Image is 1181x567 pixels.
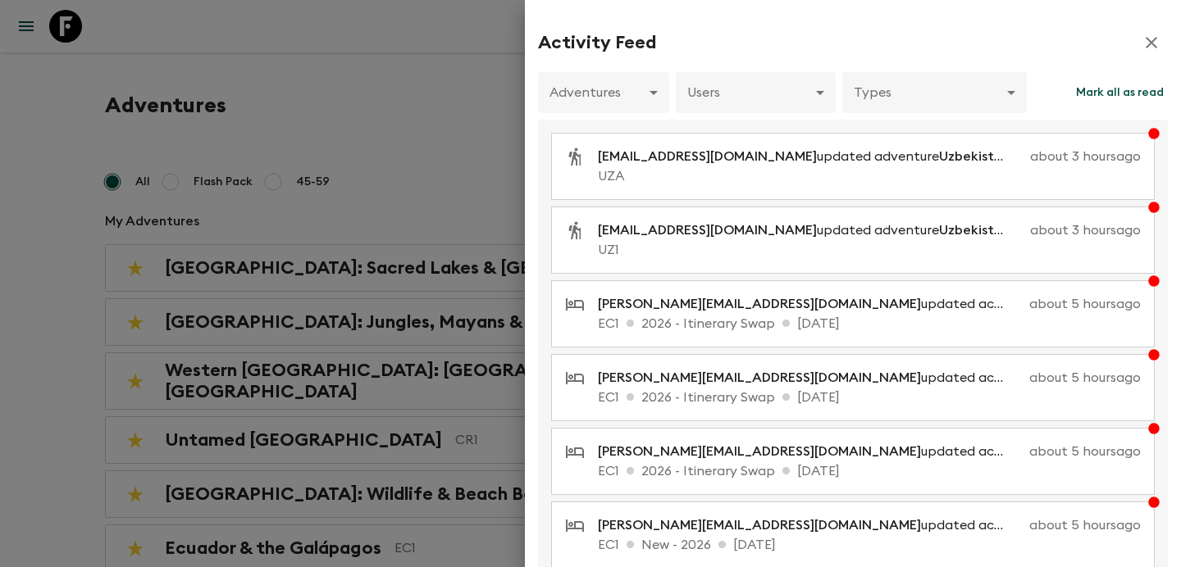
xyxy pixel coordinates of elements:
p: updated adventure [598,220,1024,240]
p: updated accommodation [598,294,1023,314]
p: updated accommodation [598,515,1023,535]
p: updated adventure [598,147,1024,166]
p: updated accommodation [598,442,1023,461]
span: [PERSON_NAME][EMAIL_ADDRESS][DOMAIN_NAME] [598,297,921,311]
span: [PERSON_NAME][EMAIL_ADDRESS][DOMAIN_NAME] [598,445,921,458]
span: [PERSON_NAME][EMAIL_ADDRESS][DOMAIN_NAME] [598,519,921,532]
p: about 5 hours ago [1029,368,1141,388]
p: EC1 New - 2026 [DATE] [598,535,1141,555]
div: Types [842,70,1027,116]
span: Uzbekistan Through Time [939,224,1097,237]
p: about 3 hours ago [1030,147,1141,166]
p: about 5 hours ago [1029,442,1141,461]
span: [EMAIL_ADDRESS][DOMAIN_NAME] [598,150,817,163]
p: about 5 hours ago [1029,294,1141,314]
p: about 3 hours ago [1030,220,1141,240]
div: Adventures [538,70,669,116]
p: EC1 2026 - Itinerary Swap [DATE] [598,314,1141,333]
span: [PERSON_NAME][EMAIL_ADDRESS][DOMAIN_NAME] [598,371,921,384]
p: UZA [598,166,1141,186]
p: about 5 hours ago [1029,515,1141,535]
p: UZ1 [598,240,1141,260]
p: EC1 2026 - Itinerary Swap [DATE] [598,388,1141,407]
div: Users [676,70,836,116]
span: [EMAIL_ADDRESS][DOMAIN_NAME] [598,224,817,237]
button: Mark all as read [1072,72,1168,113]
p: updated accommodation [598,368,1023,388]
p: EC1 2026 - Itinerary Swap [DATE] [598,461,1141,481]
h2: Activity Feed [538,32,656,53]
